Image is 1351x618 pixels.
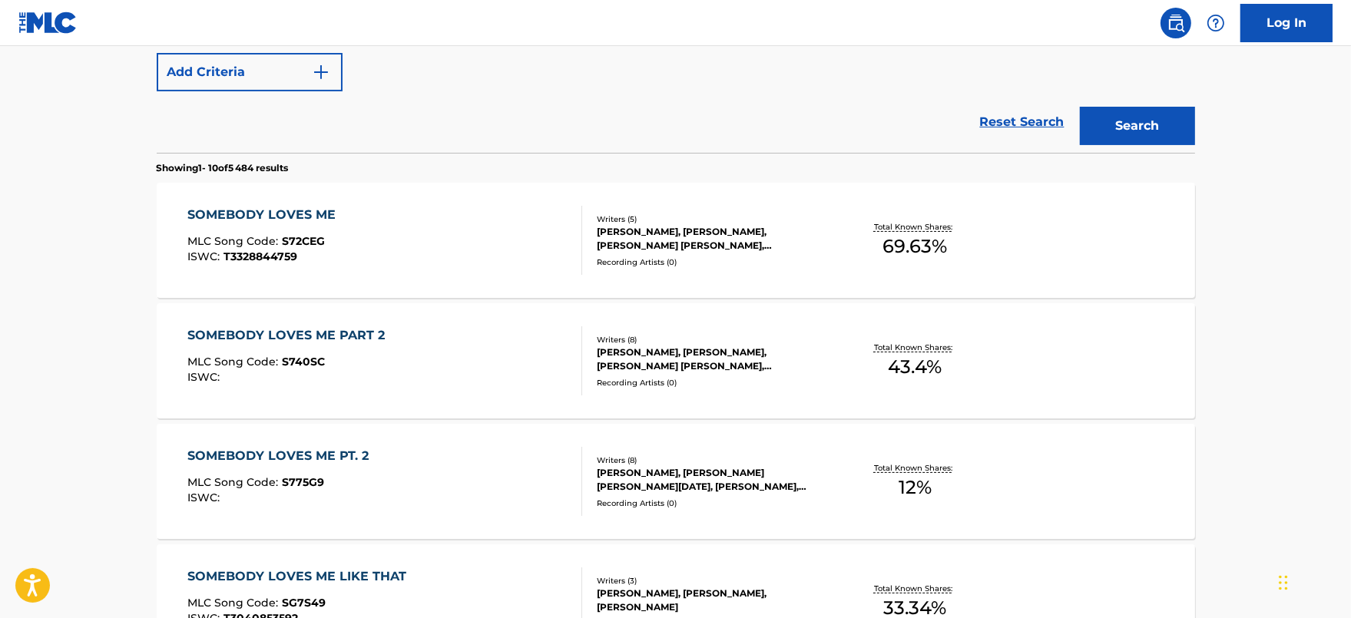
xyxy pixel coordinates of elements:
button: Search [1080,107,1195,145]
a: Public Search [1161,8,1191,38]
div: SOMEBODY LOVES ME LIKE THAT [187,567,414,586]
a: Log In [1240,4,1333,42]
div: Writers ( 3 ) [597,575,829,587]
span: 43.4 % [888,353,942,381]
span: S740SC [282,355,325,368]
p: Total Known Shares: [874,462,956,474]
div: Help [1200,8,1231,38]
span: MLC Song Code : [187,475,282,489]
a: SOMEBODY LOVES MEMLC Song Code:S72CEGISWC:T3328844759Writers (5)[PERSON_NAME], [PERSON_NAME], [PE... [157,183,1195,298]
div: Widget de chat [1274,544,1351,618]
p: Total Known Shares: [874,342,956,353]
div: Writers ( 8 ) [597,454,829,466]
span: 12 % [899,474,932,501]
img: search [1167,14,1185,32]
img: help [1207,14,1225,32]
div: SOMEBODY LOVES ME PT. 2 [187,447,376,465]
div: Recording Artists ( 0 ) [597,377,829,388]
p: Showing 1 - 10 of 5 484 results [157,161,289,175]
div: Writers ( 8 ) [597,334,829,345]
img: MLC Logo [18,12,78,34]
a: SOMEBODY LOVES ME PART 2MLC Song Code:S740SCISWC:Writers (8)[PERSON_NAME], [PERSON_NAME], [PERSON... [157,303,1195,418]
div: Glisser [1279,560,1288,606]
span: SG7S49 [282,596,326,610]
span: MLC Song Code : [187,234,282,248]
div: [PERSON_NAME], [PERSON_NAME], [PERSON_NAME] [597,587,829,614]
span: ISWC : [187,370,224,384]
img: 9d2ae6d4665cec9f34b9.svg [312,63,330,81]
span: S775G9 [282,475,324,489]
span: MLC Song Code : [187,596,282,610]
div: [PERSON_NAME], [PERSON_NAME], [PERSON_NAME] [PERSON_NAME], [PERSON_NAME], [PERSON_NAME] KPOKOUA [597,225,829,253]
span: T3328844759 [224,250,297,263]
div: [PERSON_NAME], [PERSON_NAME] [PERSON_NAME][DATE], [PERSON_NAME], [PERSON_NAME], [PERSON_NAME], [P... [597,466,829,494]
iframe: Chat Widget [1274,544,1351,618]
div: SOMEBODY LOVES ME [187,206,343,224]
a: Reset Search [972,105,1072,139]
div: Recording Artists ( 0 ) [597,497,829,509]
div: SOMEBODY LOVES ME PART 2 [187,326,392,345]
button: Add Criteria [157,53,343,91]
span: S72CEG [282,234,325,248]
div: Recording Artists ( 0 ) [597,256,829,268]
p: Total Known Shares: [874,583,956,594]
span: 69.63 % [882,233,947,260]
div: [PERSON_NAME], [PERSON_NAME], [PERSON_NAME] [PERSON_NAME], [PERSON_NAME], [DATE][PERSON_NAME], [P... [597,345,829,373]
span: ISWC : [187,491,224,504]
div: Writers ( 5 ) [597,213,829,225]
span: MLC Song Code : [187,355,282,368]
a: SOMEBODY LOVES ME PT. 2MLC Song Code:S775G9ISWC:Writers (8)[PERSON_NAME], [PERSON_NAME] [PERSON_N... [157,424,1195,539]
span: ISWC : [187,250,224,263]
p: Total Known Shares: [874,221,956,233]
